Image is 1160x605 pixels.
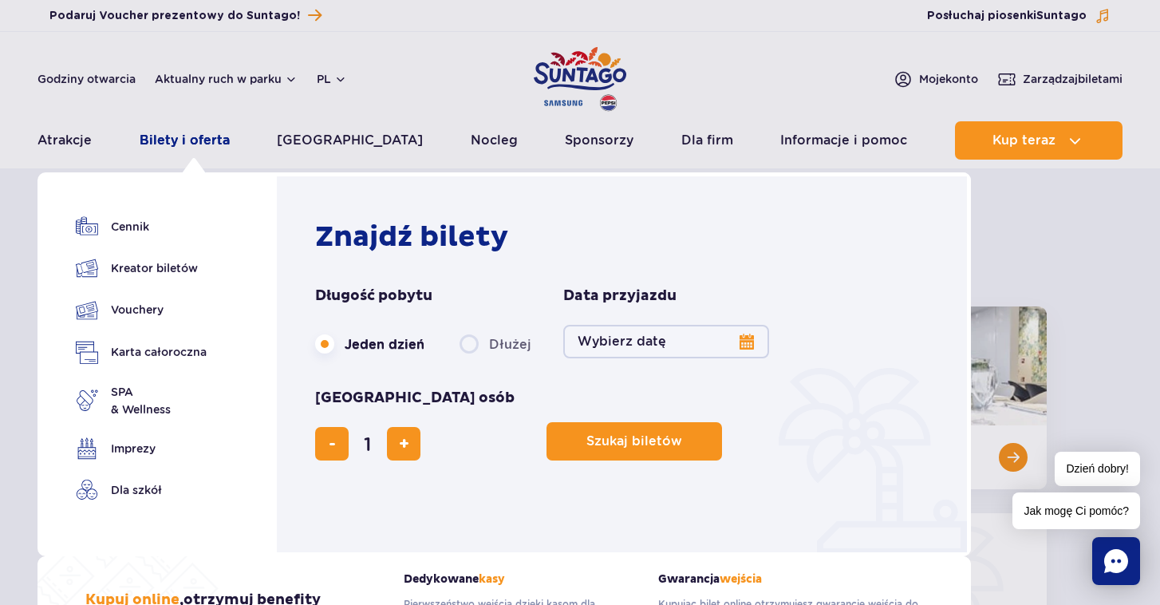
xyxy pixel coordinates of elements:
span: Moje konto [919,71,978,87]
a: Bilety i oferta [140,121,230,160]
a: Cennik [76,216,207,238]
a: SPA& Wellness [76,383,207,418]
span: wejścia [720,572,762,586]
button: Aktualny ruch w parku [155,73,298,85]
a: Mojekonto [894,69,978,89]
input: liczba biletów [349,425,387,463]
span: Data przyjazdu [563,287,677,306]
span: SPA & Wellness [111,383,171,418]
button: dodaj bilet [387,427,420,461]
a: Informacje i pomoc [780,121,907,160]
span: [GEOGRAPHIC_DATA] osób [315,389,515,408]
span: kasy [479,572,505,586]
span: Kup teraz [992,133,1055,148]
a: Atrakcje [37,121,92,160]
a: Vouchery [76,299,207,322]
button: Szukaj biletów [546,422,722,461]
span: Zarządzaj biletami [1023,71,1123,87]
a: Nocleg [471,121,518,160]
a: Dla firm [681,121,733,160]
span: Długość pobytu [315,287,432,306]
strong: Dedykowane [404,572,634,586]
a: [GEOGRAPHIC_DATA] [277,121,423,160]
label: Dłużej [460,327,531,361]
a: Kreator biletów [76,257,207,279]
label: Jeden dzień [315,327,424,361]
a: Imprezy [76,437,207,460]
a: Karta całoroczna [76,341,207,364]
strong: Gwarancja [658,572,923,586]
strong: Znajdź bilety [315,219,508,255]
button: usuń bilet [315,427,349,461]
form: Planowanie wizyty w Park of Poland [315,287,937,461]
a: Sponsorzy [565,121,633,160]
button: Wybierz datę [563,325,769,358]
a: Dla szkół [76,479,207,501]
span: Szukaj biletów [586,434,682,449]
a: Godziny otwarcia [37,71,136,87]
button: Kup teraz [955,121,1123,160]
span: Dzień dobry! [1055,452,1140,486]
button: pl [317,71,347,87]
span: Jak mogę Ci pomóc? [1012,492,1140,529]
div: Chat [1092,537,1140,585]
a: Zarządzajbiletami [997,69,1123,89]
